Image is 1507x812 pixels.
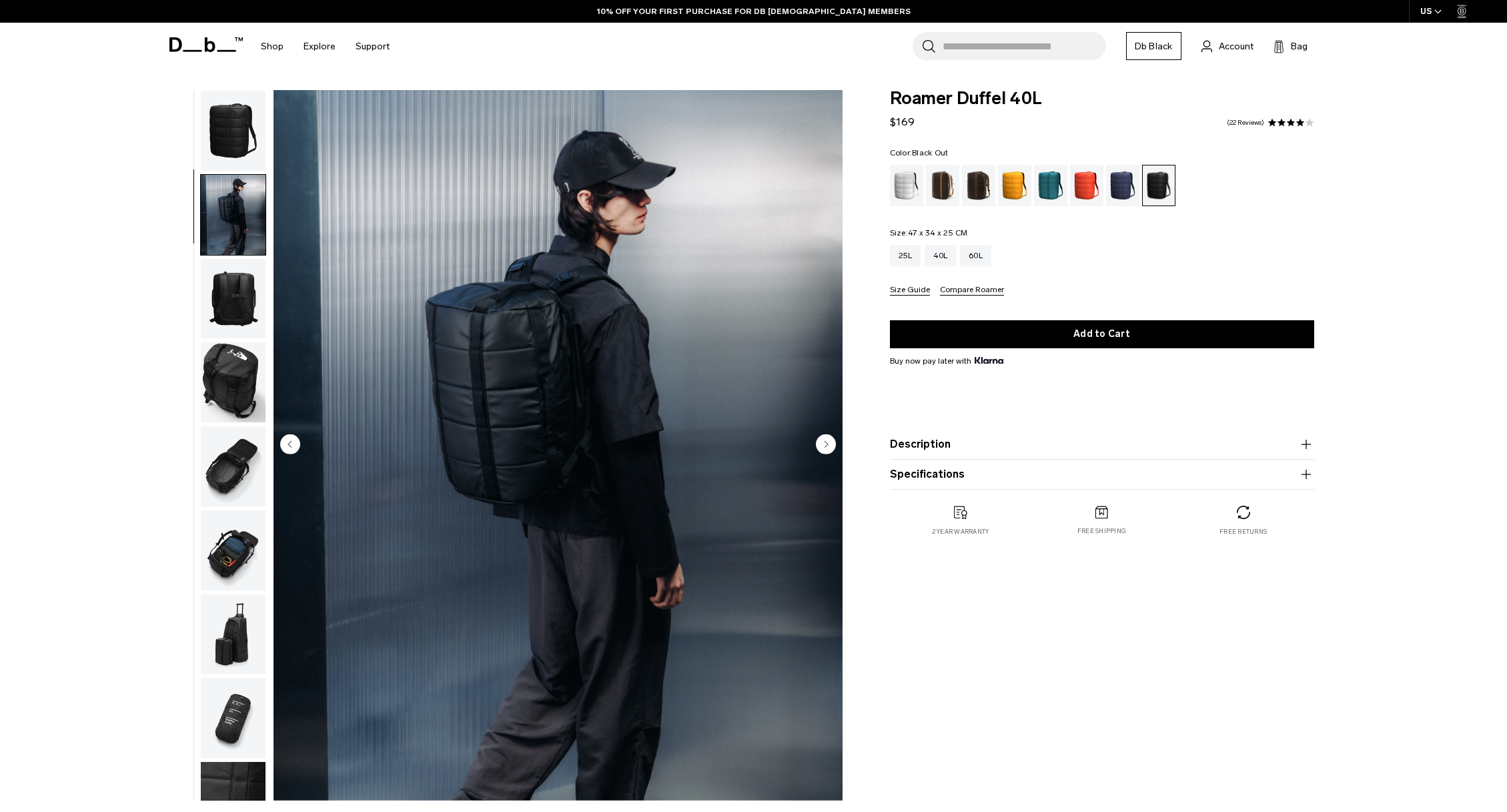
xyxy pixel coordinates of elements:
a: Explore [304,23,336,70]
a: Db Black [1126,32,1181,60]
button: Add to Cart [890,320,1314,348]
span: Roamer Duffel 40L [890,90,1314,107]
button: Compare Roamer [940,286,1004,296]
nav: Main Navigation [251,23,400,70]
a: Cappuccino [926,165,959,206]
button: Bag [1274,38,1308,54]
span: $169 [890,115,915,128]
a: Shop [261,23,284,70]
span: 47 x 34 x 25 CM [908,228,968,238]
a: Blue Hour [1106,165,1139,206]
legend: Color: [890,149,949,157]
img: Roamer Duffel 40L Black Out [201,594,266,675]
img: Roamer Duffel 40L Black Out [274,90,843,801]
p: Free shipping [1077,526,1126,536]
button: Roamer Duffel 40L Black Out [200,510,266,591]
button: Roamer Duffel 40L Black Out [200,174,266,256]
button: Roamer Duffel 40L Black Out [200,426,266,507]
span: Account [1219,39,1253,53]
button: Next slide [816,434,836,456]
span: Buy now pay later with [890,355,1003,367]
img: {"height" => 20, "alt" => "Klarna"} [975,357,1003,364]
a: Support [356,23,390,70]
img: Roamer Duffel 40L Black Out [201,426,266,506]
li: 2 / 9 [274,90,843,801]
span: Black Out [912,148,948,157]
p: Free returns [1219,527,1267,536]
img: Roamer Duffel 40L Black Out [201,91,266,171]
button: Previous slide [280,434,300,456]
a: 40L [925,245,956,266]
a: Falu Red [1070,165,1103,206]
button: Roamer Duffel 40L Black Out [200,342,266,423]
span: Bag [1291,39,1308,53]
button: Size Guide [890,286,930,296]
img: Roamer Duffel 40L Black Out [201,678,266,758]
button: Description [890,436,1314,452]
img: Roamer Duffel 40L Black Out [201,175,266,255]
button: Roamer Duffel 40L Black Out [200,90,266,171]
a: Midnight Teal [1034,165,1067,206]
a: Parhelion Orange [998,165,1031,206]
button: Roamer Duffel 40L Black Out [200,594,266,675]
a: 10% OFF YOUR FIRST PURCHASE FOR DB [DEMOGRAPHIC_DATA] MEMBERS [597,5,911,17]
a: 22 reviews [1227,119,1264,126]
img: Roamer Duffel 40L Black Out [201,342,266,422]
a: Account [1201,38,1253,54]
legend: Size: [890,229,968,237]
img: Roamer Duffel 40L Black Out [201,259,266,339]
a: Espresso [962,165,995,206]
button: Roamer Duffel 40L Black Out [200,677,266,759]
button: Specifications [890,466,1314,482]
a: 25L [890,245,921,266]
p: 2 year warranty [932,527,989,536]
button: Roamer Duffel 40L Black Out [200,258,266,340]
a: Black Out [1142,165,1175,206]
a: 60L [960,245,991,266]
a: White Out [890,165,923,206]
img: Roamer Duffel 40L Black Out [201,510,266,590]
